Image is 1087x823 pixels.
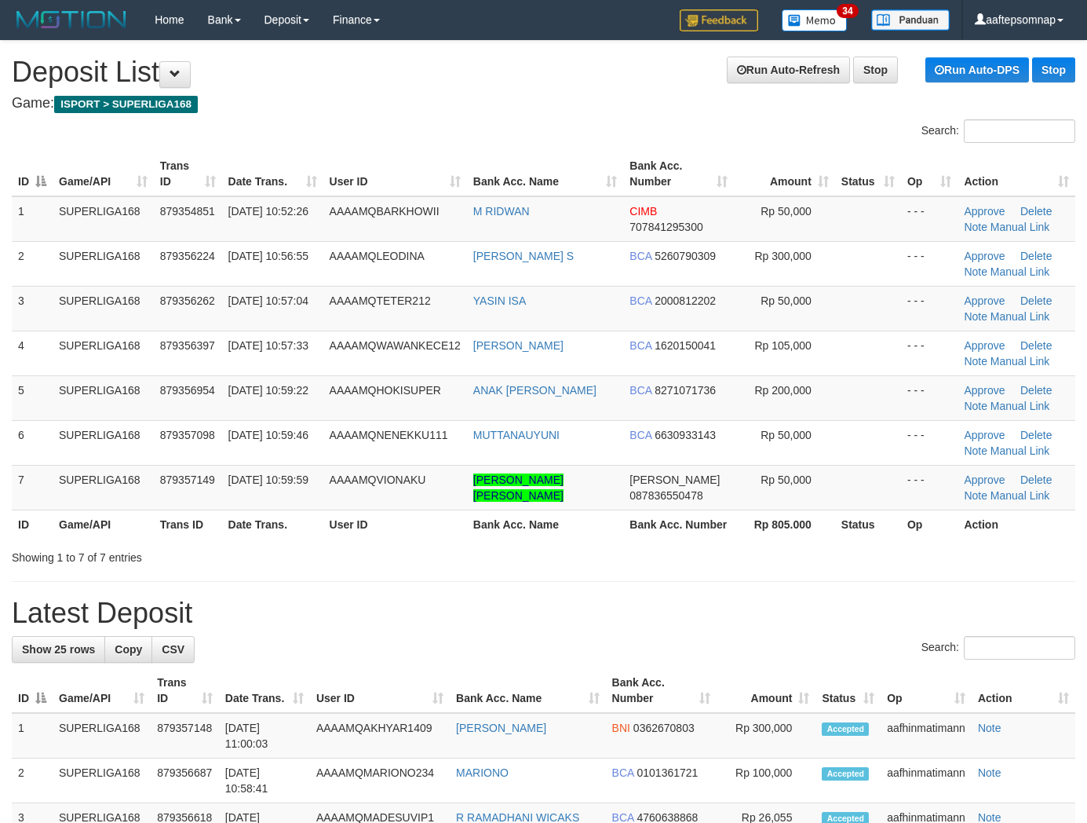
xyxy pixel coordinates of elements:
span: Accepted [822,722,869,736]
th: User ID: activate to sort column ascending [323,152,467,196]
th: Game/API [53,510,154,539]
a: Manual Link [990,310,1050,323]
span: [DATE] 10:52:26 [228,205,308,218]
th: Op [901,510,958,539]
span: 879354851 [160,205,215,218]
span: Rp 300,000 [754,250,811,262]
span: 879356954 [160,384,215,397]
span: [DATE] 10:59:46 [228,429,308,441]
a: Note [964,444,987,457]
td: 4 [12,331,53,375]
td: - - - [901,331,958,375]
h1: Latest Deposit [12,598,1075,629]
td: AAAAMQAKHYAR1409 [310,713,450,759]
input: Search: [964,119,1075,143]
td: - - - [901,196,958,242]
span: [DATE] 10:59:59 [228,474,308,486]
span: 879356397 [160,339,215,352]
th: User ID: activate to sort column ascending [310,668,450,713]
a: Delete [1020,429,1052,441]
th: Bank Acc. Number [623,510,734,539]
th: Game/API: activate to sort column ascending [53,668,151,713]
label: Search: [921,119,1075,143]
a: Stop [1032,57,1075,82]
a: Note [964,265,987,278]
span: [DATE] 10:56:55 [228,250,308,262]
td: SUPERLIGA168 [53,241,154,286]
td: 3 [12,286,53,331]
span: AAAAMQWAWANKECE12 [330,339,461,352]
th: Action [958,510,1075,539]
a: Run Auto-DPS [925,57,1029,82]
span: BCA [629,294,651,307]
td: [DATE] 10:58:41 [219,759,310,803]
span: AAAAMQLEODINA [330,250,425,262]
th: Status: activate to sort column ascending [815,668,881,713]
th: Date Trans.: activate to sort column ascending [219,668,310,713]
span: [DATE] 10:59:22 [228,384,308,397]
td: SUPERLIGA168 [53,713,151,759]
a: Stop [853,57,898,83]
span: Copy 0362670803 to clipboard [633,722,695,734]
a: Note [964,310,987,323]
a: Delete [1020,205,1052,218]
span: BCA [629,339,651,352]
span: Copy 087836550478 to clipboard [629,489,702,502]
td: 6 [12,420,53,465]
span: Accepted [822,767,869,781]
a: Note [964,400,987,412]
a: Delete [1020,294,1052,307]
span: 879357149 [160,474,215,486]
span: [DATE] 10:57:33 [228,339,308,352]
th: User ID [323,510,467,539]
td: 879356687 [151,759,219,803]
span: [PERSON_NAME] [629,474,720,486]
a: Approve [964,205,1005,218]
a: Note [964,221,987,233]
th: Bank Acc. Name [467,510,623,539]
a: Manual Link [990,400,1050,412]
th: Date Trans. [222,510,323,539]
a: ANAK [PERSON_NAME] [473,384,596,397]
a: Approve [964,339,1005,352]
th: ID: activate to sort column descending [12,152,53,196]
a: Approve [964,250,1005,262]
td: aafhinmatimann [881,713,972,759]
th: Trans ID: activate to sort column ascending [154,152,222,196]
span: BNI [612,722,630,734]
td: - - - [901,241,958,286]
span: CIMB [629,205,657,218]
td: - - - [901,420,958,465]
td: SUPERLIGA168 [53,759,151,803]
a: Manual Link [990,489,1050,502]
a: Delete [1020,250,1052,262]
a: YASIN ISA [473,294,526,307]
th: Amount: activate to sort column ascending [734,152,835,196]
span: AAAAMQTETER212 [330,294,431,307]
span: BCA [629,250,651,262]
td: 2 [12,241,53,286]
td: SUPERLIGA168 [53,196,154,242]
a: Manual Link [990,355,1050,368]
td: 1 [12,713,53,759]
a: Approve [964,294,1005,307]
th: Status: activate to sort column ascending [835,152,901,196]
span: Copy 6630933143 to clipboard [655,429,716,441]
span: Show 25 rows [22,643,95,656]
a: Approve [964,384,1005,397]
span: 879357098 [160,429,215,441]
span: Rp 50,000 [761,429,812,441]
th: Bank Acc. Name: activate to sort column ascending [450,668,606,713]
td: aafhinmatimann [881,759,972,803]
a: MARIONO [456,766,509,779]
th: ID: activate to sort column descending [12,668,53,713]
a: [PERSON_NAME] [PERSON_NAME] [473,474,564,502]
td: - - - [901,286,958,331]
span: Copy [115,643,142,656]
a: Approve [964,474,1005,486]
span: AAAAMQNENEKKU111 [330,429,448,441]
td: SUPERLIGA168 [53,420,154,465]
a: [PERSON_NAME] [456,722,546,734]
span: BCA [629,429,651,441]
a: Manual Link [990,444,1050,457]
